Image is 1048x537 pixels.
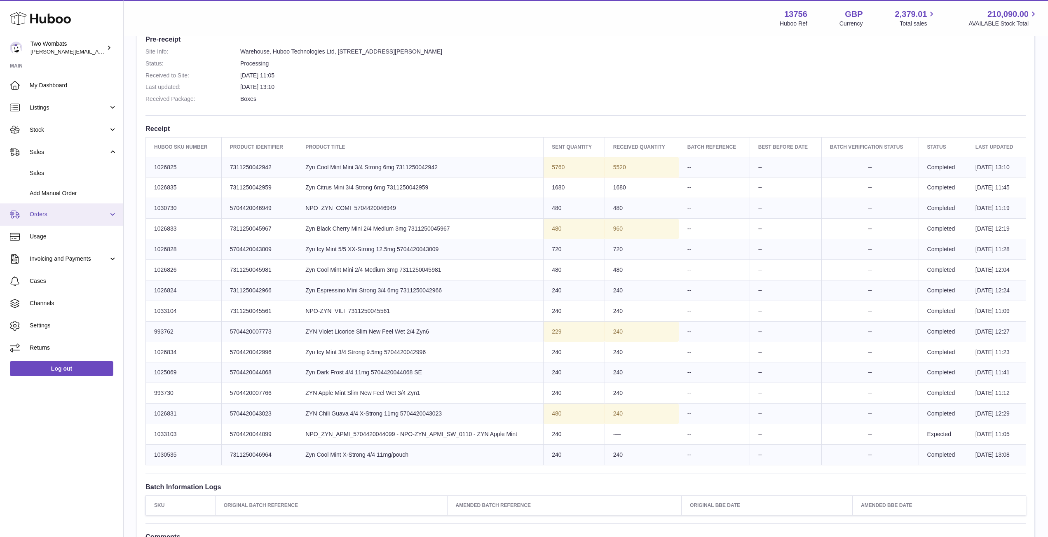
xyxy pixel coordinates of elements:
[30,148,108,156] span: Sales
[968,20,1038,28] span: AVAILABLE Stock Total
[750,219,821,239] td: --
[967,445,1026,465] td: [DATE] 13:08
[146,280,222,301] td: 1026824
[830,184,910,191] div: --
[221,321,297,342] td: 5704420007773
[679,445,750,465] td: --
[240,83,1026,91] dd: [DATE] 13:10
[605,301,679,321] td: 240
[297,259,544,280] td: Zyn Cool Mint Mini 2/4 Medium 3mg 7311250045981
[145,83,240,91] dt: Last updated:
[919,321,967,342] td: Completed
[830,266,910,274] div: --
[750,259,821,280] td: --
[30,40,105,56] div: Two Wombats
[30,233,117,240] span: Usage
[605,259,679,280] td: 480
[750,342,821,362] td: --
[544,445,605,465] td: 240
[830,451,910,459] div: --
[240,72,1026,79] dd: [DATE] 11:05
[679,404,750,424] td: --
[605,280,679,301] td: 240
[145,482,1026,491] h3: Batch Information Logs
[750,424,821,445] td: --
[146,424,222,445] td: 1033103
[679,383,750,404] td: --
[919,157,967,177] td: Completed
[221,445,297,465] td: 7311250046964
[605,219,679,239] td: 960
[679,362,750,383] td: --
[297,157,544,177] td: Zyn Cool Mint Mini 3/4 Strong 6mg 7311250042942
[146,157,222,177] td: 1026825
[919,280,967,301] td: Completed
[146,342,222,362] td: 1026834
[544,239,605,260] td: 720
[750,138,821,157] th: Best Before Date
[830,245,910,253] div: --
[830,348,910,356] div: --
[10,42,22,54] img: philip.carroll@twowombats.com
[900,20,936,28] span: Total sales
[146,198,222,219] td: 1030730
[221,138,297,157] th: Product Identifier
[145,95,240,103] dt: Received Package:
[830,287,910,294] div: --
[146,177,222,198] td: 1026835
[297,198,544,219] td: NPO_ZYN_COMI_5704420046949
[30,189,117,197] span: Add Manual Order
[145,60,240,68] dt: Status:
[919,219,967,239] td: Completed
[145,72,240,79] dt: Received to Site:
[297,177,544,198] td: Zyn Citrus Mini 3/4 Strong 6mg 7311250042959
[544,157,605,177] td: 5760
[821,138,919,157] th: Batch Verification Status
[146,239,222,260] td: 1026828
[146,138,222,157] th: Huboo SKU Number
[544,342,605,362] td: 240
[750,362,821,383] td: --
[830,389,910,397] div: --
[967,424,1026,445] td: [DATE] 11:05
[679,138,750,157] th: Batch Reference
[544,362,605,383] td: 240
[221,280,297,301] td: 7311250042966
[145,124,1026,133] h3: Receipt
[853,495,1026,515] th: Amended BBE Date
[544,301,605,321] td: 240
[146,219,222,239] td: 1026833
[30,322,117,329] span: Settings
[544,424,605,445] td: 240
[605,342,679,362] td: 240
[544,383,605,404] td: 240
[146,321,222,342] td: 993762
[544,321,605,342] td: 229
[145,48,240,56] dt: Site Info:
[919,138,967,157] th: Status
[750,177,821,198] td: --
[967,239,1026,260] td: [DATE] 11:28
[605,424,679,445] td: -—
[605,445,679,465] td: 240
[919,259,967,280] td: Completed
[215,495,447,515] th: Original Batch Reference
[30,277,117,285] span: Cases
[221,259,297,280] td: 7311250045981
[830,225,910,233] div: --
[919,301,967,321] td: Completed
[605,404,679,424] td: 240
[544,198,605,219] td: 480
[221,219,297,239] td: 7311250045967
[830,430,910,438] div: --
[968,9,1038,28] a: 210,090.00 AVAILABLE Stock Total
[895,9,937,28] a: 2,379.01 Total sales
[919,177,967,198] td: Completed
[839,20,863,28] div: Currency
[750,239,821,260] td: --
[544,259,605,280] td: 480
[830,410,910,418] div: --
[967,362,1026,383] td: [DATE] 11:41
[967,280,1026,301] td: [DATE] 12:24
[967,138,1026,157] th: Last updated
